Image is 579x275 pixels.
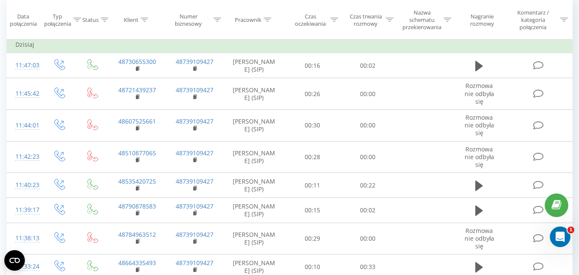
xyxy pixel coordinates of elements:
[465,145,494,169] span: Rozmowa nie odbyła się
[223,141,285,173] td: [PERSON_NAME] (SIP)
[340,198,396,223] td: 00:02
[15,230,33,247] div: 11:38:13
[223,110,285,142] td: [PERSON_NAME] (SIP)
[285,223,340,254] td: 00:29
[285,198,340,223] td: 00:15
[340,141,396,173] td: 00:00
[567,227,574,233] span: 1
[7,36,573,53] td: Dzisiaj
[285,110,340,142] td: 00:30
[82,16,99,24] div: Status
[176,230,213,239] a: 48739109427
[223,198,285,223] td: [PERSON_NAME] (SIP)
[118,177,156,185] a: 48535420725
[465,113,494,137] span: Rozmowa nie odbyła się
[176,86,213,94] a: 48739109427
[285,53,340,78] td: 00:16
[15,85,33,102] div: 11:45:42
[285,141,340,173] td: 00:28
[118,117,156,125] a: 48607525661
[166,12,211,27] div: Numer biznesowy
[124,16,138,24] div: Klient
[340,78,396,110] td: 00:00
[340,53,396,78] td: 00:02
[176,117,213,125] a: 48739109427
[7,12,40,27] div: Data połączenia
[465,227,494,250] span: Rozmowa nie odbyła się
[508,9,558,31] div: Komentarz / kategoria połączenia
[340,223,396,254] td: 00:00
[15,202,33,218] div: 11:39:17
[176,177,213,185] a: 48739109427
[15,177,33,193] div: 11:40:23
[285,78,340,110] td: 00:26
[118,230,156,239] a: 48784963512
[176,259,213,267] a: 48739109427
[348,12,384,27] div: Czas trwania rozmowy
[118,202,156,210] a: 48790878583
[118,259,156,267] a: 48664335493
[176,149,213,157] a: 48739109427
[340,110,396,142] td: 00:00
[176,57,213,66] a: 48739109427
[293,12,328,27] div: Czas oczekiwania
[118,86,156,94] a: 48721439237
[223,53,285,78] td: [PERSON_NAME] (SIP)
[402,9,441,31] div: Nazwa schematu przekierowania
[461,12,504,27] div: Nagranie rozmowy
[15,117,33,134] div: 11:44:01
[235,16,261,24] div: Pracownik
[285,173,340,198] td: 00:11
[340,173,396,198] td: 00:22
[118,57,156,66] a: 48730655300
[4,250,25,271] button: Open CMP widget
[223,173,285,198] td: [PERSON_NAME] (SIP)
[44,12,71,27] div: Typ połączenia
[15,148,33,165] div: 11:42:23
[176,202,213,210] a: 48739109427
[223,78,285,110] td: [PERSON_NAME] (SIP)
[15,258,33,275] div: 11:33:24
[550,227,570,247] iframe: Intercom live chat
[465,82,494,105] span: Rozmowa nie odbyła się
[223,223,285,254] td: [PERSON_NAME] (SIP)
[118,149,156,157] a: 48510877065
[15,57,33,74] div: 11:47:03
